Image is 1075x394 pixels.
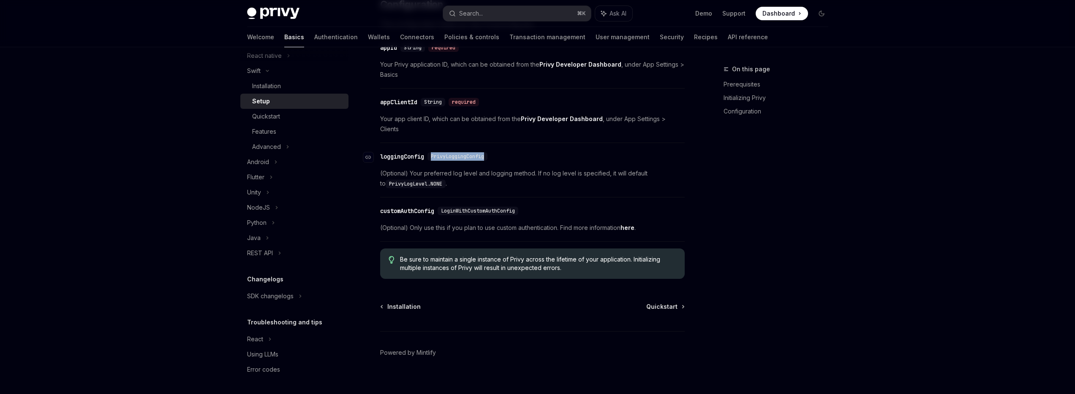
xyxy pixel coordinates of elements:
div: Quickstart [252,111,280,121]
span: Dashboard [762,9,795,18]
span: PrivyLoggingConfig [431,153,484,160]
a: Security [660,27,684,47]
button: Search...⌘K [443,6,591,21]
span: Quickstart [646,302,678,311]
span: Your app client ID, which can be obtained from the , under App Settings > Clients [380,114,685,134]
div: Java [247,233,261,243]
a: Features [240,124,348,139]
a: Navigate to header [363,149,380,166]
a: Privy Developer Dashboard [521,115,603,123]
a: Quickstart [240,109,348,124]
button: Toggle dark mode [815,7,828,20]
div: Setup [252,96,270,106]
a: Installation [240,78,348,94]
a: Recipes [694,27,718,47]
div: Unity [247,187,261,197]
div: customAuthConfig [380,207,434,215]
a: User management [596,27,650,47]
a: Configuration [724,105,835,118]
a: Powered by Mintlify [380,348,436,357]
div: appId [380,43,397,52]
a: Privy Developer Dashboard [539,61,621,68]
a: Welcome [247,27,274,47]
span: String [424,99,442,105]
div: Search... [459,8,483,19]
div: required [428,43,459,52]
div: Using LLMs [247,349,278,359]
div: Advanced [252,142,281,152]
a: Wallets [368,27,390,47]
h5: Changelogs [247,274,283,284]
a: Prerequisites [724,78,835,91]
div: SDK changelogs [247,291,294,301]
a: Error codes [240,362,348,377]
span: LoginWithCustomAuthConfig [441,208,515,214]
button: Ask AI [595,6,632,21]
span: (Optional) Only use this if you plan to use custom authentication. Find more information . [380,223,685,233]
a: Policies & controls [444,27,499,47]
div: React [247,334,263,344]
div: Features [252,127,276,137]
span: Ask AI [610,9,626,18]
a: Support [722,9,746,18]
span: Installation [387,302,421,311]
a: Installation [381,302,421,311]
h5: Troubleshooting and tips [247,317,322,327]
div: Swift [247,66,261,76]
span: Your Privy application ID, which can be obtained from the , under App Settings > Basics [380,59,685,80]
div: required [449,98,479,106]
a: Basics [284,27,304,47]
div: appClientId [380,98,417,106]
a: API reference [728,27,768,47]
span: String [404,44,422,51]
a: Using LLMs [240,347,348,362]
strong: Privy Developer Dashboard [521,115,603,122]
a: Demo [695,9,712,18]
div: Python [247,218,267,228]
span: Be sure to maintain a single instance of Privy across the lifetime of your application. Initializ... [400,255,676,272]
a: Setup [240,94,348,109]
a: Connectors [400,27,434,47]
a: Transaction management [509,27,585,47]
span: ⌘ K [577,10,586,17]
span: (Optional) Your preferred log level and logging method. If no log level is specified, it will def... [380,168,685,189]
span: On this page [732,64,770,74]
div: REST API [247,248,273,258]
a: Quickstart [646,302,684,311]
a: Initializing Privy [724,91,835,105]
code: PrivyLogLevel.NONE [386,180,446,188]
div: Error codes [247,364,280,375]
div: Flutter [247,172,264,182]
img: dark logo [247,8,299,19]
a: Dashboard [756,7,808,20]
div: Android [247,157,269,167]
div: NodeJS [247,202,270,213]
svg: Tip [389,256,395,264]
a: here [621,224,634,232]
a: Authentication [314,27,358,47]
div: loggingConfig [380,152,424,161]
div: Installation [252,81,281,91]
